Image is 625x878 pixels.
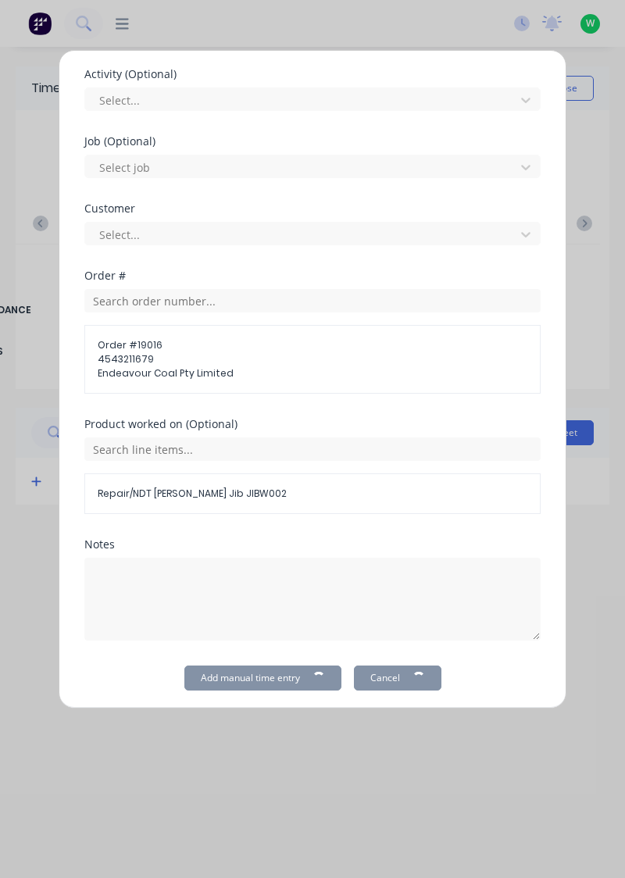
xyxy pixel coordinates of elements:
[98,338,527,352] span: Order # 19016
[84,419,541,430] div: Product worked on (Optional)
[84,437,541,461] input: Search line items...
[84,289,541,312] input: Search order number...
[84,270,541,281] div: Order #
[84,203,541,214] div: Customer
[98,366,527,380] span: Endeavour Coal Pty Limited
[84,69,541,80] div: Activity (Optional)
[98,487,527,501] span: Repair/NDT [PERSON_NAME] Jib JIBW002
[84,136,541,147] div: Job (Optional)
[98,352,527,366] span: 4543211679
[354,666,441,691] button: Cancel
[84,539,541,550] div: Notes
[184,666,341,691] button: Add manual time entry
